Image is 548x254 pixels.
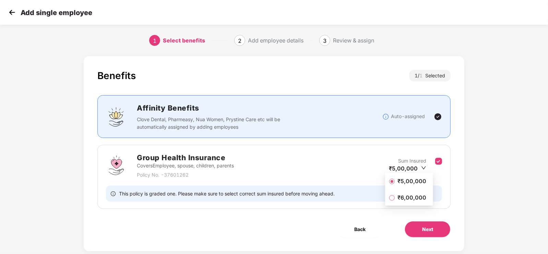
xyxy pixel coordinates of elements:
[422,226,433,233] span: Next
[119,190,335,197] span: This policy is graded one. Please make sure to select correct sum insured before moving ahead.
[409,70,451,81] div: 1 / Selected
[434,113,442,121] img: svg+xml;base64,PHN2ZyBpZD0iVGljay0yNHgyNCIgeG1sbnM9Imh0dHA6Ly93d3cudzMub3JnLzIwMDAvc3ZnIiB3aWR0aD...
[7,7,17,17] img: svg+xml;base64,PHN2ZyB4bWxucz0iaHR0cDovL3d3dy53My5vcmcvMjAwMC9zdmciIHdpZHRoPSIzMCIgaGVpZ2h0PSIzMC...
[137,116,284,131] p: Clove Dental, Pharmeasy, Nua Women, Prystine Care etc will be automatically assigned by adding em...
[421,165,426,170] span: down
[337,221,383,238] button: Back
[354,226,366,233] span: Back
[389,165,426,172] div: ₹5,00,000
[405,221,451,238] button: Next
[382,113,389,120] img: svg+xml;base64,PHN2ZyBpZD0iSW5mb18tXzMyeDMyIiBkYXRhLW5hbWU9IkluZm8gLSAzMngzMiIgeG1sbnM9Imh0dHA6Ly...
[395,194,429,201] span: ₹6,00,000
[333,35,374,46] div: Review & assign
[106,106,127,127] img: svg+xml;base64,PHN2ZyBpZD0iQWZmaW5pdHlfQmVuZWZpdHMiIGRhdGEtbmFtZT0iQWZmaW5pdHkgQmVuZWZpdHMiIHhtbG...
[111,190,116,197] span: info-circle
[153,37,156,44] span: 1
[137,102,382,114] h2: Affinity Benefits
[21,9,92,17] p: Add single employee
[323,37,326,44] span: 3
[419,73,425,78] span: 1
[137,162,234,169] p: Covers Employee, spouse, children, parents
[395,177,429,185] span: ₹5,00,000
[97,70,136,81] div: Benefits
[163,35,205,46] div: Select benefits
[391,113,425,120] p: Auto-assigned
[106,155,127,176] img: svg+xml;base64,PHN2ZyBpZD0iR3JvdXBfSGVhbHRoX0luc3VyYW5jZSIgZGF0YS1uYW1lPSJHcm91cCBIZWFsdGggSW5zdX...
[398,157,426,165] p: Sum Insured
[137,152,234,163] h2: Group Health Insurance
[248,35,303,46] div: Add employee details
[238,37,241,44] span: 2
[137,171,234,179] p: Policy No. - 37601262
